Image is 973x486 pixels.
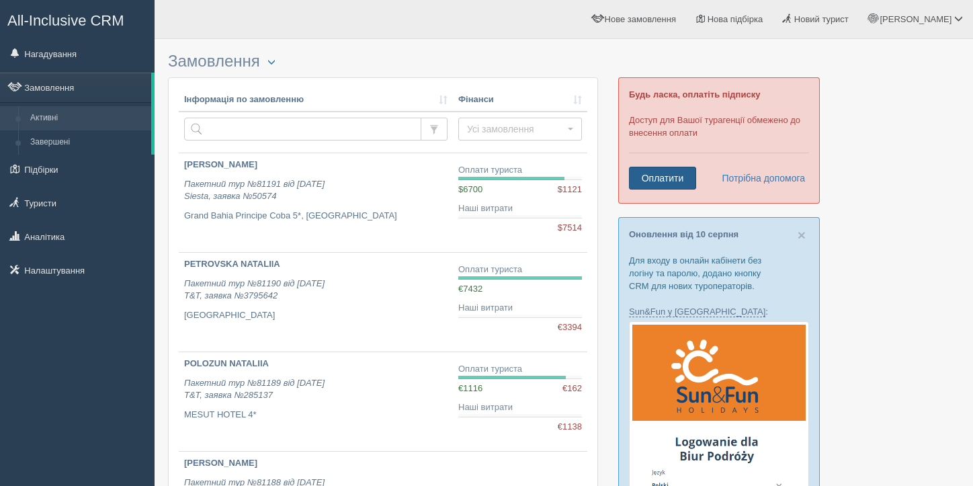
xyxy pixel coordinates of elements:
[184,378,325,401] i: Пакетний тур №81189 від [DATE] T&T, заявка №285137
[713,167,806,190] a: Потрібна допомога
[179,153,453,252] a: [PERSON_NAME] Пакетний тур №81191 від [DATE]Siesta, заявка №50574 Grand Bahia Principe Coba 5*, [...
[458,383,482,393] span: €1116
[7,12,124,29] span: All-Inclusive CRM
[184,409,448,421] p: MESUT HOTEL 4*
[794,14,849,24] span: Новий турист
[880,14,951,24] span: [PERSON_NAME]
[458,202,582,215] div: Наші витрати
[24,130,151,155] a: Завершені
[605,14,676,24] span: Нове замовлення
[184,259,280,269] b: PETROVSKA NATALIIA
[798,227,806,243] span: ×
[1,1,154,38] a: All-Inclusive CRM
[184,118,421,140] input: Пошук за номером замовлення, ПІБ або паспортом туриста
[184,309,448,322] p: [GEOGRAPHIC_DATA]
[184,93,448,106] a: Інформація по замовленню
[708,14,763,24] span: Нова підбірка
[458,118,582,140] button: Усі замовлення
[629,167,696,190] a: Оплатити
[184,278,325,301] i: Пакетний тур №81190 від [DATE] T&T, заявка №3795642
[458,401,582,414] div: Наші витрати
[184,210,448,222] p: Grand Bahia Principe Coba 5*, [GEOGRAPHIC_DATA]
[184,159,257,169] b: [PERSON_NAME]
[798,228,806,242] button: Close
[629,89,760,99] b: Будь ласка, оплатіть підписку
[458,302,582,315] div: Наші витрати
[558,321,582,334] span: €3394
[458,363,582,376] div: Оплати туриста
[629,229,738,239] a: Оновлення від 10 серпня
[467,122,564,136] span: Усі замовлення
[562,382,582,395] span: €162
[458,184,482,194] span: $6700
[618,77,820,204] div: Доступ для Вашої турагенції обмежено до внесення оплати
[168,52,598,71] h3: Замовлення
[558,222,582,235] span: $7514
[179,352,453,451] a: POLOZUN NATALIIA Пакетний тур №81189 від [DATE]T&T, заявка №285137 MESUT HOTEL 4*
[458,93,582,106] a: Фінанси
[179,253,453,352] a: PETROVSKA NATALIIA Пакетний тур №81190 від [DATE]T&T, заявка №3795642 [GEOGRAPHIC_DATA]
[629,305,809,318] p: :
[629,254,809,292] p: Для входу в онлайн кабінети без логіну та паролю, додано кнопку CRM для нових туроператорів.
[458,284,482,294] span: €7432
[558,421,582,434] span: €1138
[184,358,269,368] b: POLOZUN NATALIIA
[629,307,765,317] a: Sun&Fun у [GEOGRAPHIC_DATA]
[184,179,325,202] i: Пакетний тур №81191 від [DATE] Siesta, заявка №50574
[458,264,582,276] div: Оплати туриста
[458,164,582,177] div: Оплати туриста
[558,184,582,196] span: $1121
[24,106,151,130] a: Активні
[184,458,257,468] b: [PERSON_NAME]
